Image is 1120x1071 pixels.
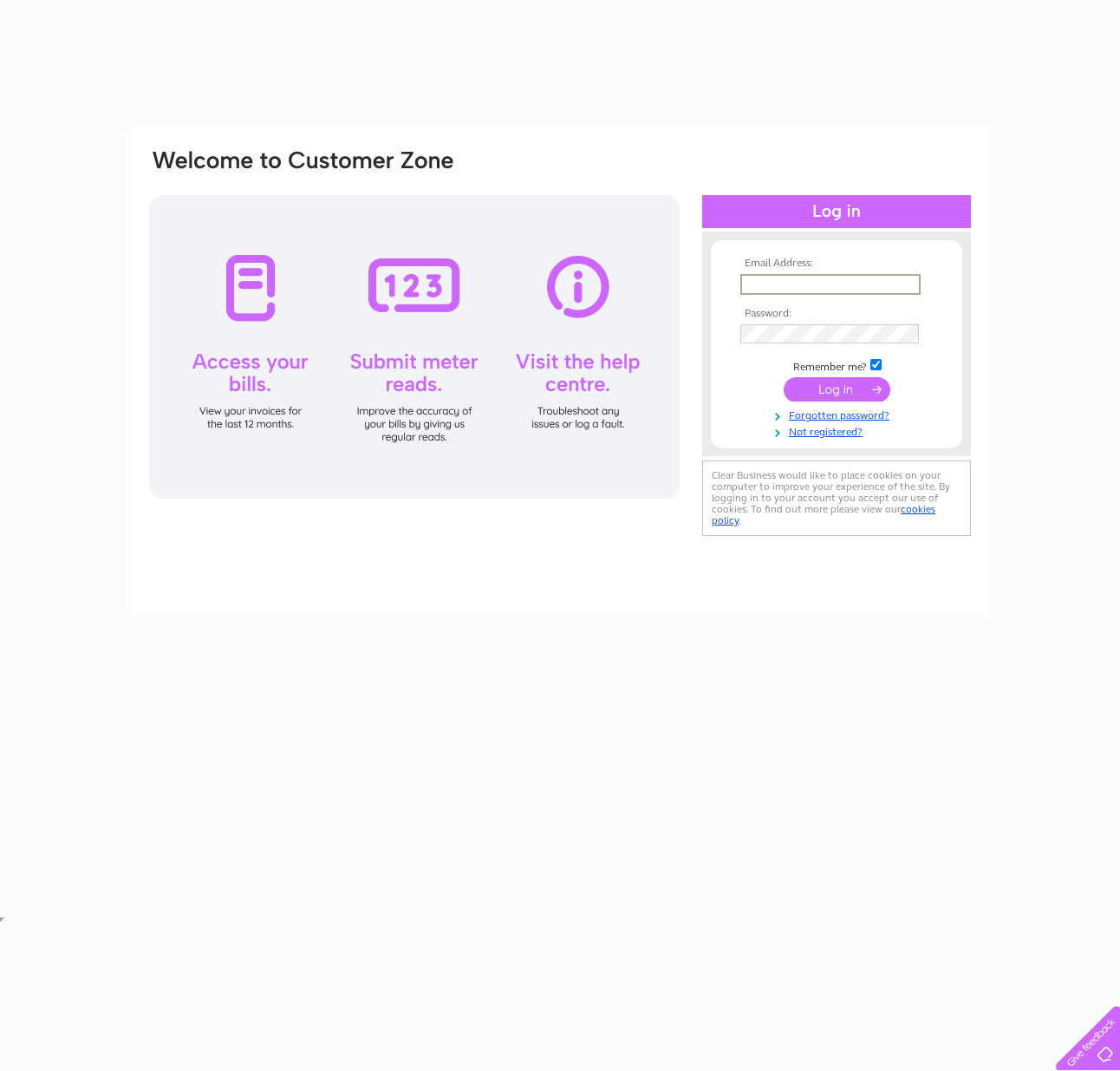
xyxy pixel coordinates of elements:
td: Remember me? [736,356,937,374]
a: Forgotten password? [740,406,937,422]
div: Clear Business would like to place cookies on your computer to improve your experience of the sit... [702,460,971,536]
a: cookies policy [712,503,935,526]
th: Password: [736,308,937,320]
th: Email Address: [736,258,937,270]
input: Submit [784,377,890,402]
a: Not registered? [740,422,937,439]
